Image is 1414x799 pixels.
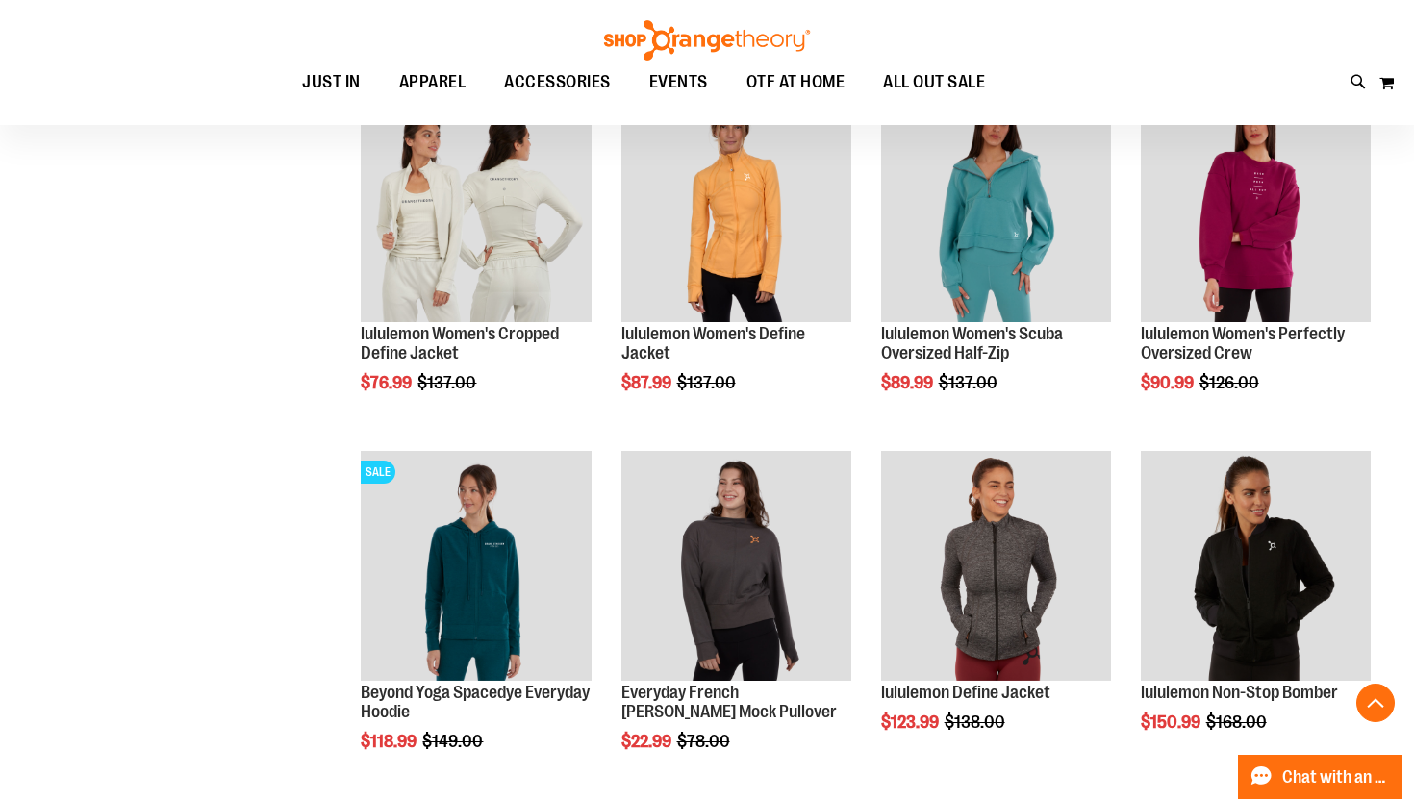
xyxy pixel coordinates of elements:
[881,324,1063,362] a: lululemon Women's Scuba Oversized Half-Zip
[302,61,361,104] span: JUST IN
[361,451,591,681] img: Product image for Beyond Yoga Spacedye Everyday Hoodie
[601,20,813,61] img: Shop Orangetheory
[881,712,942,732] span: $123.99
[881,373,936,392] span: $89.99
[1141,451,1371,681] img: Product image for lululemon Non-Stop Bomber
[649,61,708,104] span: EVENTS
[621,92,851,325] a: Product image for lululemon Define JacketSALE
[1141,683,1338,702] a: lululemon Non-Stop Bomber
[361,451,591,684] a: Product image for Beyond Yoga Spacedye Everyday HoodieSALE
[361,92,591,325] a: Product image for lululemon Define Jacket Cropped
[621,324,805,362] a: lululemon Women's Define Jacket
[871,441,1121,781] div: product
[621,683,837,721] a: Everyday French [PERSON_NAME] Mock Pullover
[746,61,846,104] span: OTF AT HOME
[1141,324,1345,362] a: lululemon Women's Perfectly Oversized Crew
[417,373,479,392] span: $137.00
[621,451,851,681] img: Product image for Everyday French Terry Crop Mock Pullover
[621,92,851,322] img: Product image for lululemon Define Jacket
[871,83,1121,441] div: product
[881,451,1111,681] img: product image for 1529891
[399,61,467,104] span: APPAREL
[1238,755,1403,799] button: Chat with an Expert
[621,373,674,392] span: $87.99
[621,451,851,684] a: Product image for Everyday French Terry Crop Mock Pullover
[361,373,415,392] span: $76.99
[351,83,600,441] div: product
[504,61,611,104] span: ACCESSORIES
[1282,768,1391,787] span: Chat with an Expert
[1141,373,1197,392] span: $90.99
[361,324,559,362] a: lululemon Women's Cropped Define Jacket
[1141,92,1371,322] img: Product image for lululemon Womens Perfectly Oversized Crew
[1141,712,1203,732] span: $150.99
[945,712,1008,732] span: $138.00
[1131,441,1380,781] div: product
[422,732,486,751] span: $149.00
[1141,92,1371,325] a: Product image for lululemon Womens Perfectly Oversized CrewSALE
[361,732,419,751] span: $118.99
[1141,451,1371,684] a: Product image for lululemon Non-Stop Bomber
[881,451,1111,684] a: product image for 1529891
[361,461,395,484] span: SALE
[677,732,733,751] span: $78.00
[881,683,1050,702] a: lululemon Define Jacket
[361,92,591,322] img: Product image for lululemon Define Jacket Cropped
[621,732,674,751] span: $22.99
[881,92,1111,325] a: Product image for lululemon Womens Scuba Oversized Half Zip
[939,373,1000,392] span: $137.00
[883,61,985,104] span: ALL OUT SALE
[1131,83,1380,441] div: product
[1199,373,1262,392] span: $126.00
[612,83,861,441] div: product
[1356,684,1395,722] button: Back To Top
[361,683,590,721] a: Beyond Yoga Spacedye Everyday Hoodie
[677,373,739,392] span: $137.00
[1206,712,1270,732] span: $168.00
[881,92,1111,322] img: Product image for lululemon Womens Scuba Oversized Half Zip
